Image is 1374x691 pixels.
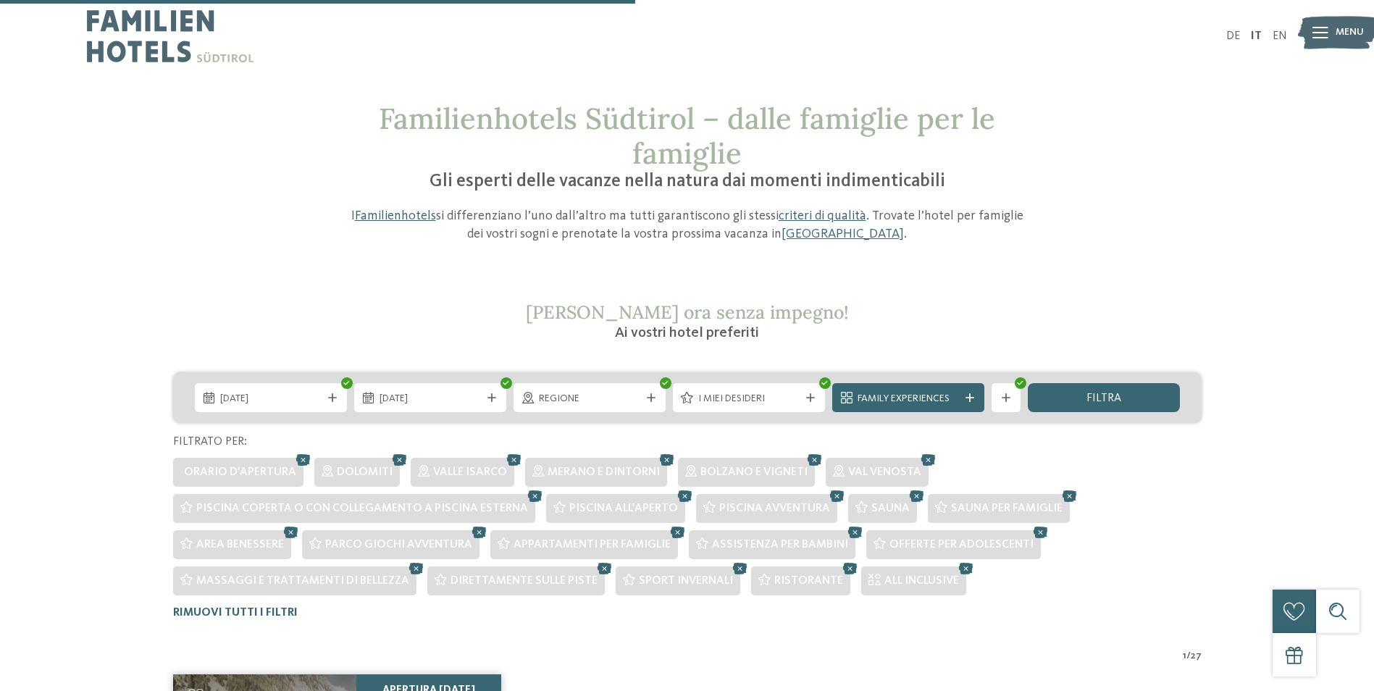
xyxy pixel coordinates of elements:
[1186,649,1191,663] span: /
[1251,30,1262,42] a: IT
[871,503,910,514] span: Sauna
[433,466,507,478] span: Valle Isarco
[782,227,904,240] a: [GEOGRAPHIC_DATA]
[196,539,284,550] span: Area benessere
[779,209,866,222] a: criteri di qualità
[848,466,921,478] span: Val Venosta
[719,503,830,514] span: Piscina avventura
[712,539,848,550] span: Assistenza per bambini
[639,575,733,587] span: Sport invernali
[569,503,678,514] span: Piscina all'aperto
[548,466,660,478] span: Merano e dintorni
[539,392,640,406] span: Regione
[343,207,1031,243] p: I si differenziano l’uno dall’altro ma tutti garantiscono gli stessi . Trovate l’hotel per famigl...
[1086,393,1121,404] span: filtra
[951,503,1063,514] span: Sauna per famiglie
[184,466,296,478] span: Orario d'apertura
[173,436,247,448] span: Filtrato per:
[774,575,843,587] span: Ristorante
[325,539,472,550] span: Parco giochi avventura
[173,607,298,619] span: Rimuovi tutti i filtri
[451,575,598,587] span: Direttamente sulle piste
[884,575,959,587] span: All inclusive
[615,326,759,340] span: Ai vostri hotel preferiti
[698,392,800,406] span: I miei desideri
[1273,30,1287,42] a: EN
[337,466,393,478] span: Dolomiti
[379,100,995,172] span: Familienhotels Südtirol – dalle famiglie per le famiglie
[700,466,808,478] span: Bolzano e vigneti
[380,392,481,406] span: [DATE]
[526,301,849,324] span: [PERSON_NAME] ora senza impegno!
[514,539,671,550] span: Appartamenti per famiglie
[1183,649,1186,663] span: 1
[1226,30,1240,42] a: DE
[196,575,409,587] span: Massaggi e trattamenti di bellezza
[220,392,322,406] span: [DATE]
[196,503,528,514] span: Piscina coperta o con collegamento a piscina esterna
[889,539,1034,550] span: Offerte per adolescenti
[1191,649,1202,663] span: 27
[430,172,945,190] span: Gli esperti delle vacanze nella natura dai momenti indimenticabili
[355,209,436,222] a: Familienhotels
[1336,25,1364,40] span: Menu
[858,392,959,406] span: Family Experiences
